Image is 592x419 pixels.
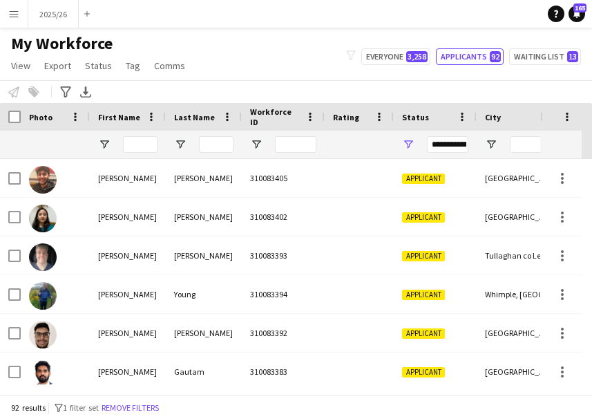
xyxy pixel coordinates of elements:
[44,59,71,72] span: Export
[85,59,112,72] span: Status
[166,353,242,391] div: Gautam
[250,106,300,127] span: Workforce ID
[402,328,445,339] span: Applicant
[29,112,52,122] span: Photo
[477,159,560,197] div: [GEOGRAPHIC_DATA]
[29,282,57,310] img: Simon Young
[275,136,316,153] input: Workforce ID Filter Input
[11,59,30,72] span: View
[166,198,242,236] div: [PERSON_NAME]
[90,198,166,236] div: [PERSON_NAME]
[402,367,445,378] span: Applicant
[250,138,262,151] button: Open Filter Menu
[79,57,117,75] a: Status
[569,6,585,22] a: 165
[28,1,79,28] button: 2025/26
[174,138,187,151] button: Open Filter Menu
[90,236,166,274] div: [PERSON_NAME]
[402,174,445,184] span: Applicant
[242,198,325,236] div: 310083402
[477,236,560,274] div: Tullaghan co Leitrim
[402,290,445,300] span: Applicant
[99,400,162,416] button: Remove filters
[333,112,359,122] span: Rating
[77,84,94,100] app-action-btn: Export XLSX
[510,136,551,153] input: City Filter Input
[154,59,185,72] span: Comms
[90,353,166,391] div: [PERSON_NAME]
[57,84,74,100] app-action-btn: Advanced filters
[477,198,560,236] div: [GEOGRAPHIC_DATA]
[98,112,140,122] span: First Name
[509,48,581,65] button: Waiting list13
[485,112,501,122] span: City
[406,51,428,62] span: 3,258
[90,159,166,197] div: [PERSON_NAME]
[90,275,166,313] div: [PERSON_NAME]
[6,57,36,75] a: View
[166,275,242,313] div: Young
[29,243,57,271] img: Owen Murphy
[485,138,497,151] button: Open Filter Menu
[402,212,445,223] span: Applicant
[199,136,233,153] input: Last Name Filter Input
[126,59,140,72] span: Tag
[402,138,414,151] button: Open Filter Menu
[567,51,578,62] span: 13
[98,138,111,151] button: Open Filter Menu
[29,205,57,232] img: Ayusha Shrestha
[166,236,242,274] div: [PERSON_NAME]
[477,275,560,313] div: Whimple, [GEOGRAPHIC_DATA]
[490,51,501,62] span: 92
[477,314,560,352] div: [GEOGRAPHIC_DATA]
[436,48,504,65] button: Applicants92
[123,136,157,153] input: First Name Filter Input
[242,236,325,274] div: 310083393
[120,57,146,75] a: Tag
[242,275,325,313] div: 310083394
[29,166,57,194] img: Hassan Patel
[166,159,242,197] div: [PERSON_NAME]
[39,57,77,75] a: Export
[361,48,430,65] button: Everyone3,258
[63,402,99,413] span: 1 filter set
[166,314,242,352] div: [PERSON_NAME]
[242,314,325,352] div: 310083392
[242,353,325,391] div: 310083383
[402,112,429,122] span: Status
[90,314,166,352] div: [PERSON_NAME]
[477,353,560,391] div: [GEOGRAPHIC_DATA]
[174,112,215,122] span: Last Name
[242,159,325,197] div: 310083405
[149,57,191,75] a: Comms
[573,3,586,12] span: 165
[11,33,113,54] span: My Workforce
[29,360,57,387] img: Aditya Singh Gautam
[29,321,57,348] img: Abir Chowdhury
[402,251,445,261] span: Applicant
